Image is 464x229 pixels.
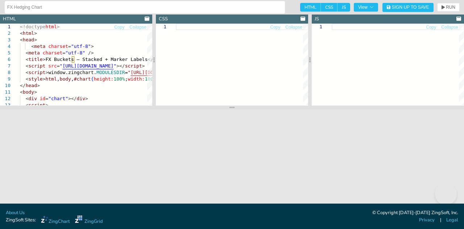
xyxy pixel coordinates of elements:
[426,25,436,29] span: Copy
[57,63,60,69] span: =
[71,76,74,82] span: ,
[441,25,458,29] span: Collapse
[113,63,116,69] span: "
[7,1,282,13] input: Untitled Demo
[20,37,23,42] span: <
[125,76,128,82] span: ;
[419,217,435,224] a: Privacy
[128,76,145,82] span: width:
[41,216,70,225] a: ZingChart
[128,70,130,75] span: "
[270,24,281,31] button: Copy
[37,83,40,88] span: >
[300,3,350,12] div: checkbox-group
[26,102,29,108] span: <
[28,102,45,108] span: script
[159,16,168,23] div: CSS
[354,3,378,12] button: View
[26,76,29,82] span: <
[20,89,23,95] span: <
[440,217,441,224] span: |
[40,96,46,101] span: id
[43,57,46,62] span: >
[446,217,458,224] a: Legal
[62,63,113,69] span: [URL][DOMAIN_NAME]
[125,70,128,75] span: =
[315,16,319,23] div: JS
[91,44,94,49] span: >
[156,24,166,30] div: 1
[45,70,48,75] span: >
[435,183,457,205] iframe: Toggle Customer Support
[114,25,124,29] span: Copy
[26,50,29,56] span: <
[43,50,63,56] span: charset
[94,76,114,82] span: height:
[77,96,85,101] span: div
[45,57,148,62] span: FX Buckets – Stacked + Marker Labels
[321,3,337,12] span: CSS
[300,3,321,12] span: HTML
[285,24,303,31] button: Collapse
[43,76,46,82] span: >
[116,63,125,69] span: ></
[31,44,34,49] span: <
[65,50,85,56] span: "utf-8"
[71,44,91,49] span: "utf-8"
[45,102,48,108] span: >
[28,50,40,56] span: meta
[26,63,29,69] span: <
[45,24,57,29] span: html
[6,217,36,224] span: ZingSoft Sites:
[88,50,94,56] span: />
[145,76,156,82] span: 100%
[129,25,146,29] span: Collapse
[34,37,37,42] span: >
[45,96,48,101] span: =
[48,44,68,49] span: charset
[34,30,37,36] span: >
[130,70,182,75] span: [URL][DOMAIN_NAME]
[270,25,280,29] span: Copy
[85,96,88,101] span: >
[26,83,37,88] span: head
[382,3,434,12] button: Sign Up to Save
[285,25,302,29] span: Collapse
[113,76,125,82] span: 100%
[60,76,71,82] span: body
[23,30,34,36] span: html
[26,96,29,101] span: <
[28,76,42,82] span: style
[62,50,65,56] span: =
[114,24,125,31] button: Copy
[48,63,57,69] span: src
[28,63,45,69] span: script
[20,24,45,29] span: <!doctype
[437,3,460,12] button: RUN
[26,57,29,62] span: <
[68,44,71,49] span: =
[26,70,29,75] span: <
[426,24,436,31] button: Copy
[446,5,455,9] span: RUN
[45,76,57,82] span: html
[20,30,23,36] span: <
[3,16,16,23] div: HTML
[48,70,96,75] span: window.zingchart.
[48,96,68,101] span: "chart"
[125,63,142,69] span: script
[312,24,322,30] div: 1
[142,63,145,69] span: >
[129,24,147,31] button: Collapse
[358,5,374,9] span: View
[57,76,60,82] span: ,
[372,209,458,217] div: © Copyright [DATE]-[DATE] ZingSoft, Inc.
[96,70,125,75] span: MODULESDIR
[28,57,42,62] span: title
[57,24,60,29] span: >
[34,89,37,95] span: >
[23,37,34,42] span: head
[60,63,63,69] span: "
[20,83,26,88] span: </
[28,70,45,75] span: script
